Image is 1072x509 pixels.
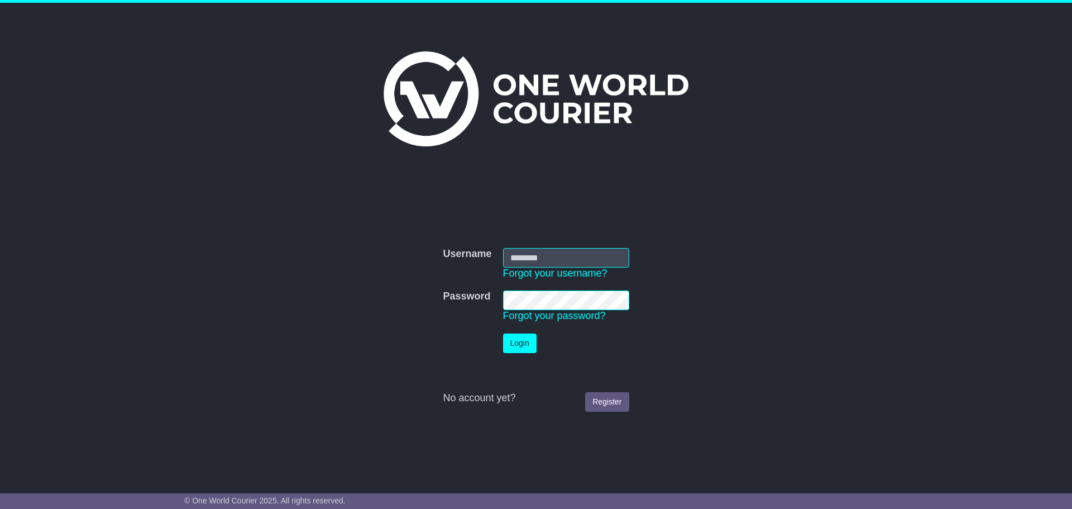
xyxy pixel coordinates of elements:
div: No account yet? [443,392,629,405]
a: Forgot your password? [503,310,606,321]
label: Username [443,248,491,260]
a: Register [585,392,629,412]
a: Forgot your username? [503,268,607,279]
img: One World [384,51,688,146]
button: Login [503,334,537,353]
span: © One World Courier 2025. All rights reserved. [184,496,346,505]
label: Password [443,291,490,303]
